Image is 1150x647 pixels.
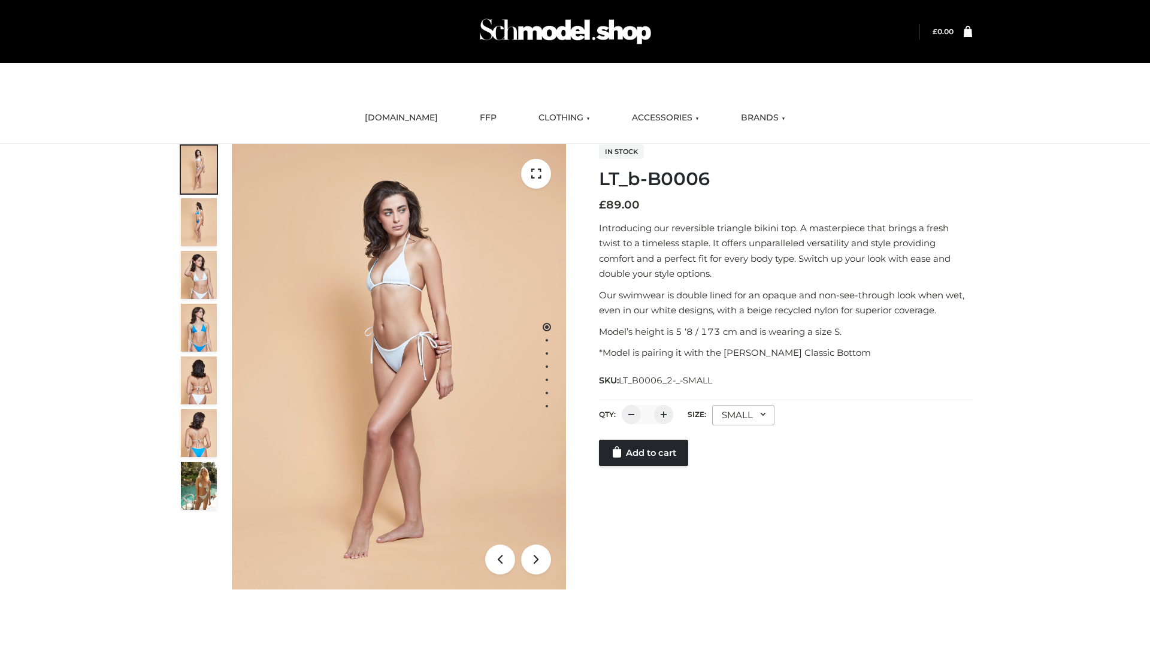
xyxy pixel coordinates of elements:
span: £ [599,198,606,211]
img: Schmodel Admin 964 [476,8,655,55]
img: ArielClassicBikiniTop_CloudNine_AzureSky_OW114ECO_3-scaled.jpg [181,251,217,299]
span: £ [933,27,937,36]
span: LT_B0006_2-_-SMALL [619,375,712,386]
p: Model’s height is 5 ‘8 / 173 cm and is wearing a size S. [599,324,972,340]
div: SMALL [712,405,774,425]
a: Add to cart [599,440,688,466]
a: FFP [471,105,506,131]
img: ArielClassicBikiniTop_CloudNine_AzureSky_OW114ECO_4-scaled.jpg [181,304,217,352]
span: SKU: [599,373,713,388]
img: ArielClassicBikiniTop_CloudNine_AzureSky_OW114ECO_7-scaled.jpg [181,356,217,404]
span: In stock [599,144,644,159]
a: £0.00 [933,27,954,36]
img: ArielClassicBikiniTop_CloudNine_AzureSky_OW114ECO_1 [232,144,566,589]
bdi: 89.00 [599,198,640,211]
bdi: 0.00 [933,27,954,36]
img: ArielClassicBikiniTop_CloudNine_AzureSky_OW114ECO_2-scaled.jpg [181,198,217,246]
p: Our swimwear is double lined for an opaque and non-see-through look when wet, even in our white d... [599,288,972,318]
h1: LT_b-B0006 [599,168,972,190]
p: Introducing our reversible triangle bikini top. A masterpiece that brings a fresh twist to a time... [599,220,972,282]
label: QTY: [599,410,616,419]
a: [DOMAIN_NAME] [356,105,447,131]
img: ArielClassicBikiniTop_CloudNine_AzureSky_OW114ECO_1-scaled.jpg [181,146,217,194]
label: Size: [688,410,706,419]
a: CLOTHING [529,105,599,131]
img: Arieltop_CloudNine_AzureSky2.jpg [181,462,217,510]
img: ArielClassicBikiniTop_CloudNine_AzureSky_OW114ECO_8-scaled.jpg [181,409,217,457]
a: BRANDS [732,105,794,131]
a: ACCESSORIES [623,105,708,131]
p: *Model is pairing it with the [PERSON_NAME] Classic Bottom [599,345,972,361]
